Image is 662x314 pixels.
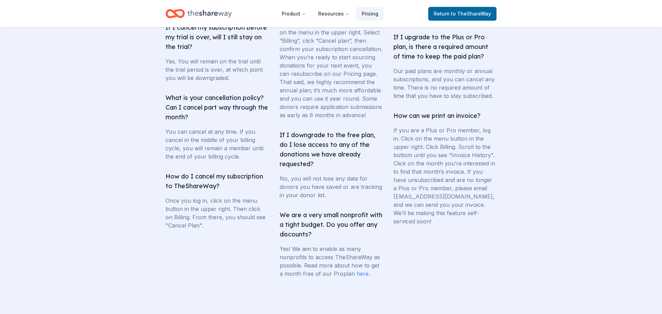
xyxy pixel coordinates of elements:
[451,11,491,17] span: to TheShareWay
[280,130,383,169] h3: If I downgrade to the free plan, do I lose access to any of the donations we have already requested?
[276,6,384,22] nav: Main
[165,196,269,230] p: Once you log in, click on the menu button in the upper right. Then click on Billing. From there, ...
[357,270,369,277] a: here
[393,67,496,100] p: Our paid plans are monthly or annual subscriptions, and you can cancel any time. There is no requ...
[280,210,383,239] h3: We are a very small nonprofit with a tight budget. Do you offer any discounts?
[165,172,269,191] h3: How do I cancel my subscription to TheShareWay?
[393,126,496,225] p: If you are a Plus or Pro member, log in. Click on the menu button in the upper right. Click Billi...
[356,7,384,21] a: Pricing
[165,93,269,122] h3: What is your cancellation policy? Can I cancel part way through the month?
[428,7,496,21] a: Returnto TheShareWay
[313,7,355,21] button: Resources
[393,32,496,61] h3: If I upgrade to the Plus or Pro plan, is there a required amount of time to keep the paid plan?
[280,245,383,278] p: Yes! We aim to enable as many nonprofits to access TheShareWay as possible. Read more about how t...
[393,111,496,121] h3: How can we print an invoice?
[434,10,491,18] span: Return
[165,23,269,52] h3: If I cancel my subscription before my trial is over, will I still stay on the trial?
[276,7,311,21] button: Product
[280,174,383,199] p: No, you will not lose any data for donors you have saved or are tracking in your donor list.
[165,6,232,22] a: Home
[165,128,269,161] p: You can cancel at any time. If you cancel in the middle of your billing cycle, you will remain a ...
[165,57,269,82] p: Yes. You will remain on the trial until the trial period is over, at which point you will be down...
